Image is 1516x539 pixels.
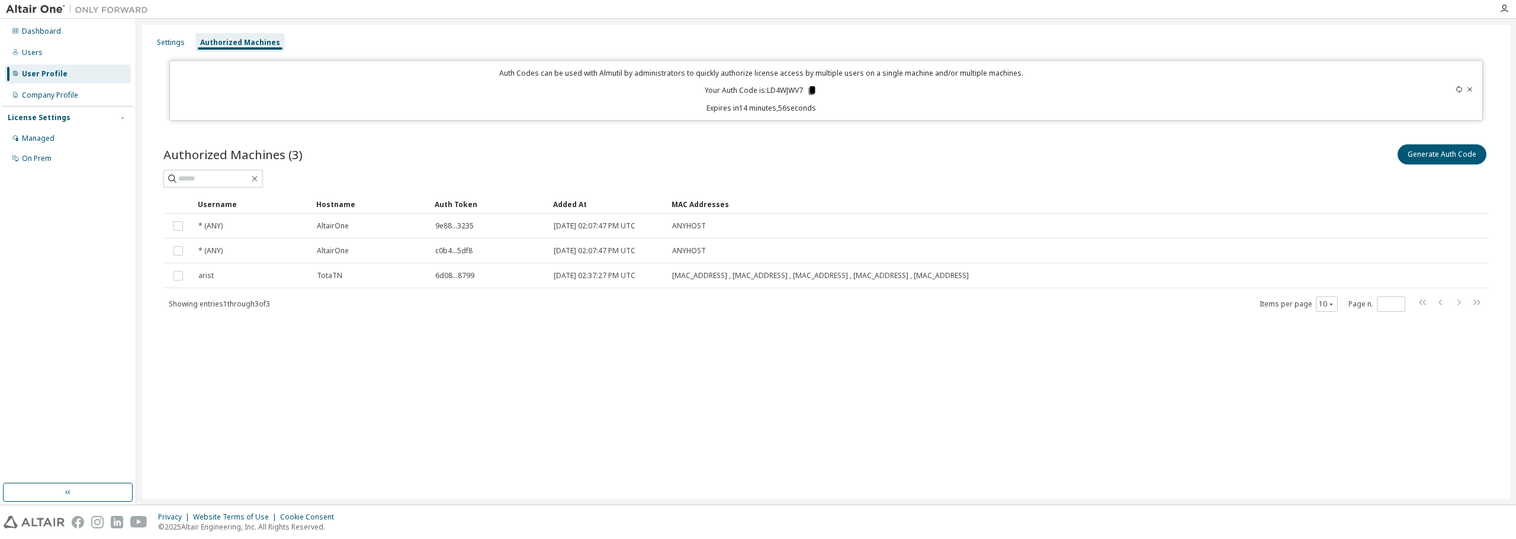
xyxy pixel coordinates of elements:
[193,512,280,522] div: Website Terms of Use
[177,103,1345,113] p: Expires in 14 minutes, 56 seconds
[280,512,341,522] div: Cookie Consent
[22,27,61,36] div: Dashboard
[435,271,474,280] span: 6d08...8799
[1348,296,1405,312] span: Page n.
[672,221,706,231] span: ANYHOST
[672,195,1368,214] div: MAC Addresses
[317,221,349,231] span: AltairOne
[435,195,544,214] div: Auth Token
[1398,144,1486,164] button: Generate Auth Code
[554,271,635,280] span: [DATE] 02:37:27 PM UTC
[1260,296,1338,312] span: Items per page
[111,516,123,528] img: linkedin.svg
[554,221,635,231] span: [DATE] 02:07:47 PM UTC
[91,516,104,528] img: instagram.svg
[22,48,43,57] div: Users
[22,69,68,79] div: User Profile
[158,522,341,532] p: © 2025 Altair Engineering, Inc. All Rights Reserved.
[6,4,154,15] img: Altair One
[198,271,214,280] span: arist
[169,299,270,309] span: Showing entries 1 through 3 of 3
[4,516,65,528] img: altair_logo.svg
[198,246,223,256] span: * (ANY)
[198,195,307,214] div: Username
[22,154,52,163] div: On Prem
[554,246,635,256] span: [DATE] 02:07:47 PM UTC
[22,91,78,100] div: Company Profile
[1319,299,1335,309] button: 10
[316,195,425,214] div: Hostname
[8,113,70,122] div: License Settings
[435,246,473,256] span: c0b4...5df8
[198,221,223,231] span: * (ANY)
[553,195,662,214] div: Added At
[163,146,303,163] span: Authorized Machines (3)
[705,85,817,96] p: Your Auth Code is: LD4WJWV7
[672,246,706,256] span: ANYHOST
[200,38,280,47] div: Authorized Machines
[158,512,193,522] div: Privacy
[672,271,969,280] span: [MAC_ADDRESS] , [MAC_ADDRESS] , [MAC_ADDRESS] , [MAC_ADDRESS] , [MAC_ADDRESS]
[435,221,474,231] span: 9e88...3235
[157,38,185,47] div: Settings
[72,516,84,528] img: facebook.svg
[317,271,342,280] span: TotaTN
[130,516,147,528] img: youtube.svg
[22,134,54,143] div: Managed
[317,246,349,256] span: AltairOne
[177,68,1345,78] p: Auth Codes can be used with Almutil by administrators to quickly authorize license access by mult...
